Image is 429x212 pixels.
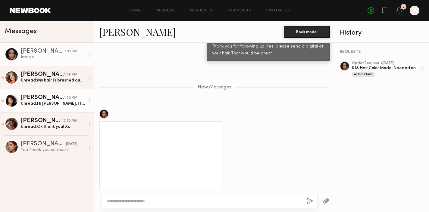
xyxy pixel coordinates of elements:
[212,29,324,57] div: Hello, Thank you for following up. Yes, please send a digital of your hair. That would be great.
[21,95,64,101] div: [PERSON_NAME]
[21,141,66,147] div: [PERSON_NAME]
[64,95,77,101] div: 1:02 PM
[189,9,213,13] a: Requests
[99,25,176,38] a: [PERSON_NAME]
[227,9,252,13] a: Job Posts
[21,78,85,83] div: Unread: My hair is brushed out with no product.
[340,50,424,54] div: REQUESTS
[352,61,421,65] div: option Request • [DATE]
[21,147,85,153] div: You: Thank you so much!
[410,6,419,15] a: A
[21,124,85,130] div: Unread: Ok thank you! Xx
[129,9,142,13] a: Home
[21,54,85,60] div: Image
[21,48,65,54] div: [PERSON_NAME]
[284,29,330,34] a: Book model
[266,9,290,13] a: Favorites
[21,101,85,106] div: Unread: Hi [PERSON_NAME], I totally understand, I was looking forward to it. I am currently using...
[156,9,175,13] a: Models
[284,26,330,38] button: Book model
[198,85,231,90] span: New Messages
[340,29,424,36] div: History
[5,28,37,35] span: Messages
[352,65,421,71] div: K18 Hair Color Model Needed on [DATE] (FULL DAY)
[62,118,77,124] div: 12:50 PM
[352,61,424,77] a: optionRequest •[DATE]K18 Hair Color Model Needed on [DATE] (FULL DAY)Withdrawn
[21,72,64,78] div: [PERSON_NAME]
[66,141,77,147] div: [DATE]
[352,72,374,77] div: Withdrawn
[64,72,77,78] div: 1:09 PM
[21,118,62,124] div: [PERSON_NAME]
[65,49,77,54] div: 1:33 PM
[402,5,405,9] div: 2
